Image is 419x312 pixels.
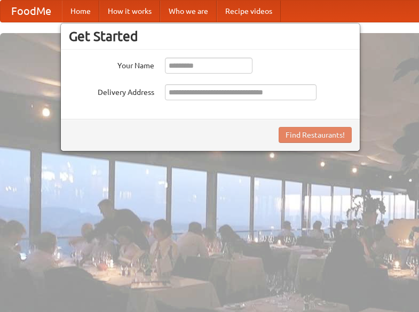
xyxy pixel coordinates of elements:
[160,1,217,22] a: Who we are
[62,1,99,22] a: Home
[69,28,352,44] h3: Get Started
[69,58,154,71] label: Your Name
[279,127,352,143] button: Find Restaurants!
[69,84,154,98] label: Delivery Address
[99,1,160,22] a: How it works
[217,1,281,22] a: Recipe videos
[1,1,62,22] a: FoodMe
